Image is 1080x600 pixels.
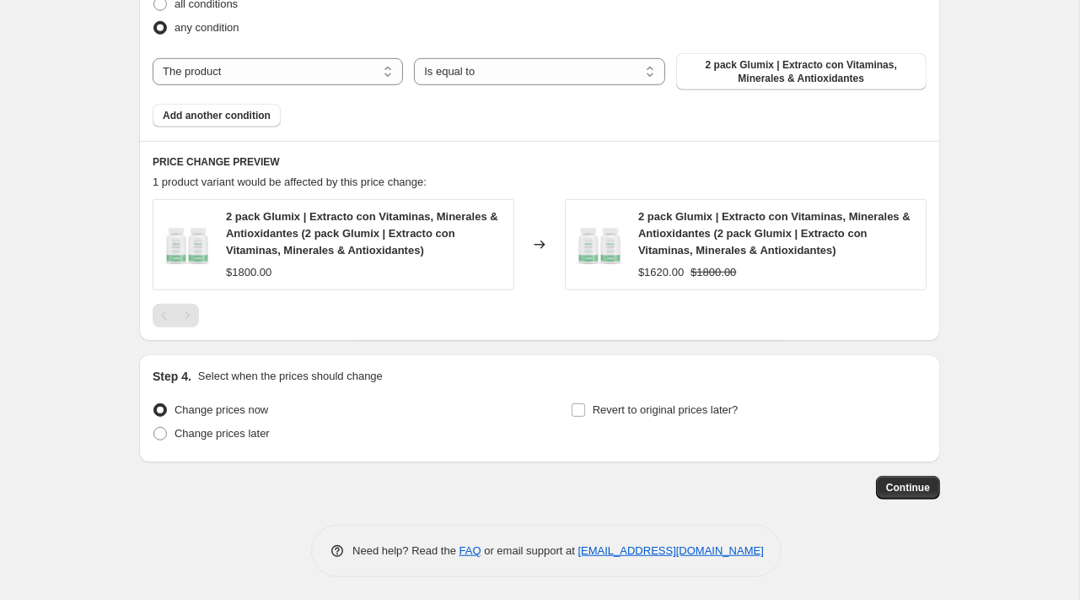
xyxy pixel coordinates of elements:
span: 1 product variant would be affected by this price change: [153,176,427,188]
h2: Step 4. [153,368,191,385]
span: 2 pack Glumix | Extracto con Vitaminas, Minerales & Antioxidantes (2 pack Glumix | Extracto con V... [638,210,911,257]
span: 2 pack Glumix | Extracto con Vitaminas, Minerales & Antioxidantes [686,58,916,85]
strike: $1800.00 [690,264,736,281]
span: Change prices now [175,403,268,416]
h6: PRICE CHANGE PREVIEW [153,155,927,169]
span: or email support at [481,544,578,557]
span: Change prices later [175,427,270,440]
button: Add another condition [153,104,281,127]
div: $1620.00 [638,264,684,281]
div: $1800.00 [226,264,271,281]
img: 8e4cf68066a44a6aaf7c871b142eeffd_26122023062018_80x.jpg [162,219,212,270]
span: Add another condition [163,109,271,122]
span: Continue [886,481,930,495]
span: Need help? Read the [352,544,459,557]
img: 8e4cf68066a44a6aaf7c871b142eeffd_26122023062018_80x.jpg [574,219,625,270]
span: 2 pack Glumix | Extracto con Vitaminas, Minerales & Antioxidantes (2 pack Glumix | Extracto con V... [226,210,498,257]
p: Select when the prices should change [198,368,383,385]
button: Continue [876,476,940,500]
span: any condition [175,21,239,34]
span: Revert to original prices later? [593,403,739,416]
a: FAQ [459,544,481,557]
a: [EMAIL_ADDRESS][DOMAIN_NAME] [578,544,764,557]
button: 2 pack Glumix | Extracto con Vitaminas, Minerales & Antioxidantes [676,53,927,90]
nav: Pagination [153,304,199,327]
